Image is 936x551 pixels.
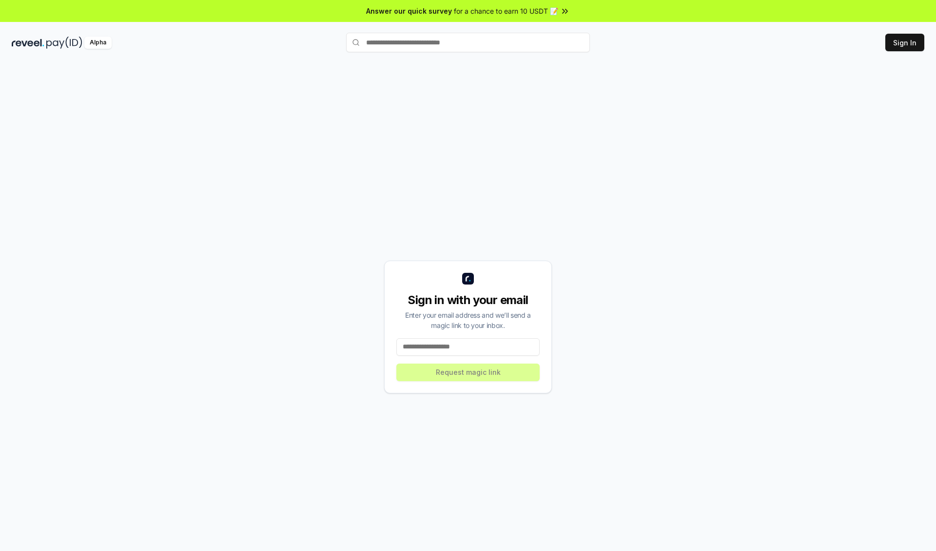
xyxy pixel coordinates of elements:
div: Sign in with your email [396,292,540,308]
img: logo_small [462,273,474,285]
div: Enter your email address and we’ll send a magic link to your inbox. [396,310,540,330]
span: Answer our quick survey [366,6,452,16]
img: reveel_dark [12,37,44,49]
button: Sign In [885,34,924,51]
img: pay_id [46,37,82,49]
div: Alpha [84,37,112,49]
span: for a chance to earn 10 USDT 📝 [454,6,558,16]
